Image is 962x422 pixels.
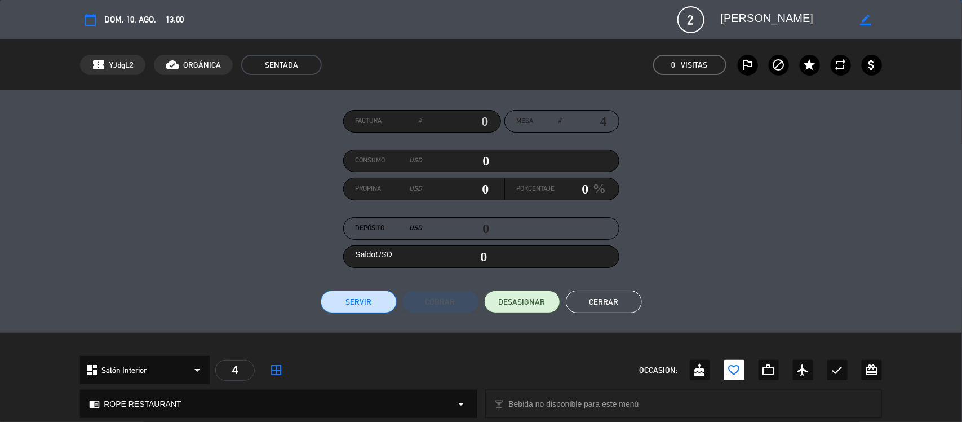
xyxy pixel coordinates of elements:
div: 4 [215,360,255,381]
i: favorite_border [728,363,741,377]
span: 0 [672,59,676,72]
i: border_all [269,363,283,377]
i: cloud_done [166,58,179,72]
span: 13:00 [166,12,184,27]
button: DESASIGNAR [484,291,560,313]
input: 0 [423,152,490,169]
label: Propina [356,183,423,195]
i: block [772,58,786,72]
i: arrow_drop_down [190,363,204,377]
input: 0 [422,113,489,130]
em: Visitas [681,59,708,72]
i: local_bar [494,399,505,410]
i: border_color [861,15,871,25]
i: check [831,363,844,377]
em: # [558,116,562,127]
i: calendar_today [83,13,97,27]
i: arrow_drop_down [455,397,468,411]
i: dashboard [86,363,99,377]
label: Porcentaje [517,183,555,195]
button: Cobrar [402,291,478,313]
span: 2 [677,6,704,33]
i: airplanemode_active [796,363,810,377]
em: % [589,178,606,200]
span: SENTADA [241,55,322,75]
em: USD [409,183,422,195]
i: repeat [834,58,848,72]
span: Bebida no disponible para este menú [509,398,639,411]
i: star [803,58,817,72]
i: work_outline [762,363,775,377]
em: # [419,116,422,127]
em: USD [410,155,423,166]
i: outlined_flag [741,58,755,72]
button: Cerrar [566,291,642,313]
label: Factura [356,116,422,127]
span: ORGÁNICA [183,59,221,72]
span: YJdgL2 [109,59,134,72]
input: number [562,113,607,130]
span: Mesa [517,116,534,127]
button: calendar_today [80,10,100,30]
span: ROPE RESTAURANT [104,398,181,411]
i: card_giftcard [865,363,879,377]
span: Salón Interior [101,364,147,377]
span: OCCASION: [640,364,678,377]
em: USD [410,223,423,234]
em: USD [375,250,392,259]
i: chrome_reader_mode [89,399,100,410]
input: 0 [422,181,489,197]
i: attach_money [865,58,879,72]
span: confirmation_number [92,58,105,72]
i: cake [693,363,707,377]
span: DESASIGNAR [499,296,546,308]
label: Depósito [356,223,423,234]
label: Consumo [356,155,423,166]
button: Servir [321,291,397,313]
span: dom. 10, ago. [104,12,156,27]
label: Saldo [356,248,392,261]
input: 0 [555,181,589,197]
